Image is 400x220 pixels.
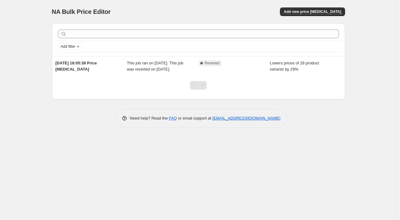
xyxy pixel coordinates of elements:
nav: Pagination [190,81,207,90]
a: [EMAIL_ADDRESS][DOMAIN_NAME] [212,116,280,120]
span: [DATE] 18:05:38 Price [MEDICAL_DATA] [56,61,97,71]
button: Add new price [MEDICAL_DATA] [280,7,345,16]
span: Need help? Read the [130,116,169,120]
span: Add new price [MEDICAL_DATA] [284,9,341,14]
span: or email support at [177,116,212,120]
span: Lowers prices of 28 product variants by 29% [270,61,319,71]
span: Reverted [205,61,220,66]
span: NA Bulk Price Editor [52,8,111,15]
a: FAQ [169,116,177,120]
button: Add filter [58,43,83,50]
span: Add filter [61,44,75,49]
span: This job ran on [DATE]. This job was reverted on [DATE]. [127,61,183,71]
